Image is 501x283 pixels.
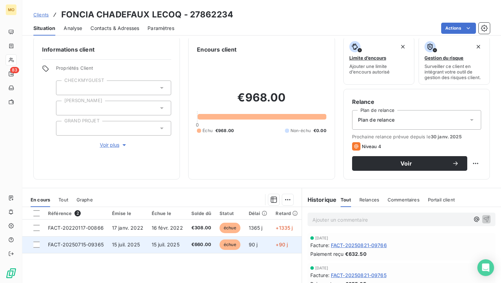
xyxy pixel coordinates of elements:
[360,161,452,166] span: Voir
[191,211,211,216] div: Solde dû
[249,211,268,216] div: Délai
[331,271,387,279] span: FACT-20250821-09765
[310,242,329,249] span: Facture :
[313,128,326,134] span: €0.00
[428,197,455,202] span: Portail client
[10,67,19,73] span: 83
[6,268,17,279] img: Logo LeanPay
[31,197,50,202] span: En cours
[362,144,381,149] span: Niveau 4
[310,271,329,279] span: Facture :
[48,225,104,231] span: FACT-20220117-00866
[112,211,143,216] div: Émise le
[196,122,199,128] span: 0
[62,105,67,111] input: Ajouter une valeur
[6,4,17,15] div: MO
[62,85,67,91] input: Ajouter une valeur
[220,211,240,216] div: Statut
[62,125,67,131] input: Ajouter une valeur
[112,242,140,247] span: 15 juil. 2025
[349,63,409,75] span: Ajouter une limite d’encours autorisé
[315,236,328,240] span: [DATE]
[345,250,366,258] span: €632.50
[191,241,211,248] span: €660.00
[220,239,240,250] span: échue
[215,128,234,134] span: €968.00
[358,116,395,123] span: Plan de relance
[388,197,420,202] span: Commentaires
[310,250,344,258] span: Paiement reçu
[191,224,211,231] span: €308.00
[152,225,183,231] span: 16 févr. 2022
[343,37,415,85] button: Limite d’encoursAjouter une limite d’encours autorisé
[56,141,171,149] button: Voir plus
[441,23,476,34] button: Actions
[424,55,463,61] span: Gestion du risque
[202,128,213,134] span: Échu
[276,225,293,231] span: +1335 j
[42,45,171,54] h6: Informations client
[48,242,104,247] span: FACT-20250715-09365
[33,25,55,32] span: Situation
[419,37,490,85] button: Gestion du risqueSurveiller ce client en intégrant votre outil de gestion des risques client.
[56,65,171,75] span: Propriétés Client
[249,225,263,231] span: 1365 j
[249,242,258,247] span: 90 j
[431,134,462,139] span: 30 janv. 2025
[48,210,104,216] div: Référence
[112,225,143,231] span: 17 janv. 2022
[77,197,93,202] span: Graphe
[197,91,326,112] h2: €968.00
[424,63,484,80] span: Surveiller ce client en intégrant votre outil de gestion des risques client.
[359,197,379,202] span: Relances
[148,25,174,32] span: Paramètres
[100,141,128,148] span: Voir plus
[276,211,298,216] div: Retard
[276,242,288,247] span: +90 j
[58,197,68,202] span: Tout
[291,128,311,134] span: Non-échu
[152,211,183,216] div: Échue le
[302,196,337,204] h6: Historique
[352,156,467,171] button: Voir
[33,11,49,18] a: Clients
[341,197,351,202] span: Tout
[33,12,49,17] span: Clients
[352,134,481,139] span: Prochaine relance prévue depuis le
[197,45,237,54] h6: Encours client
[477,259,494,276] div: Open Intercom Messenger
[74,210,81,216] span: 2
[90,25,139,32] span: Contacts & Adresses
[61,8,233,21] h3: FONCIA CHADEFAUX LECOQ - 27862234
[349,55,386,61] span: Limite d’encours
[315,266,328,270] span: [DATE]
[352,98,481,106] h6: Relance
[331,242,387,249] span: FACT-20250821-09766
[152,242,180,247] span: 15 juil. 2025
[220,223,240,233] span: échue
[64,25,82,32] span: Analyse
